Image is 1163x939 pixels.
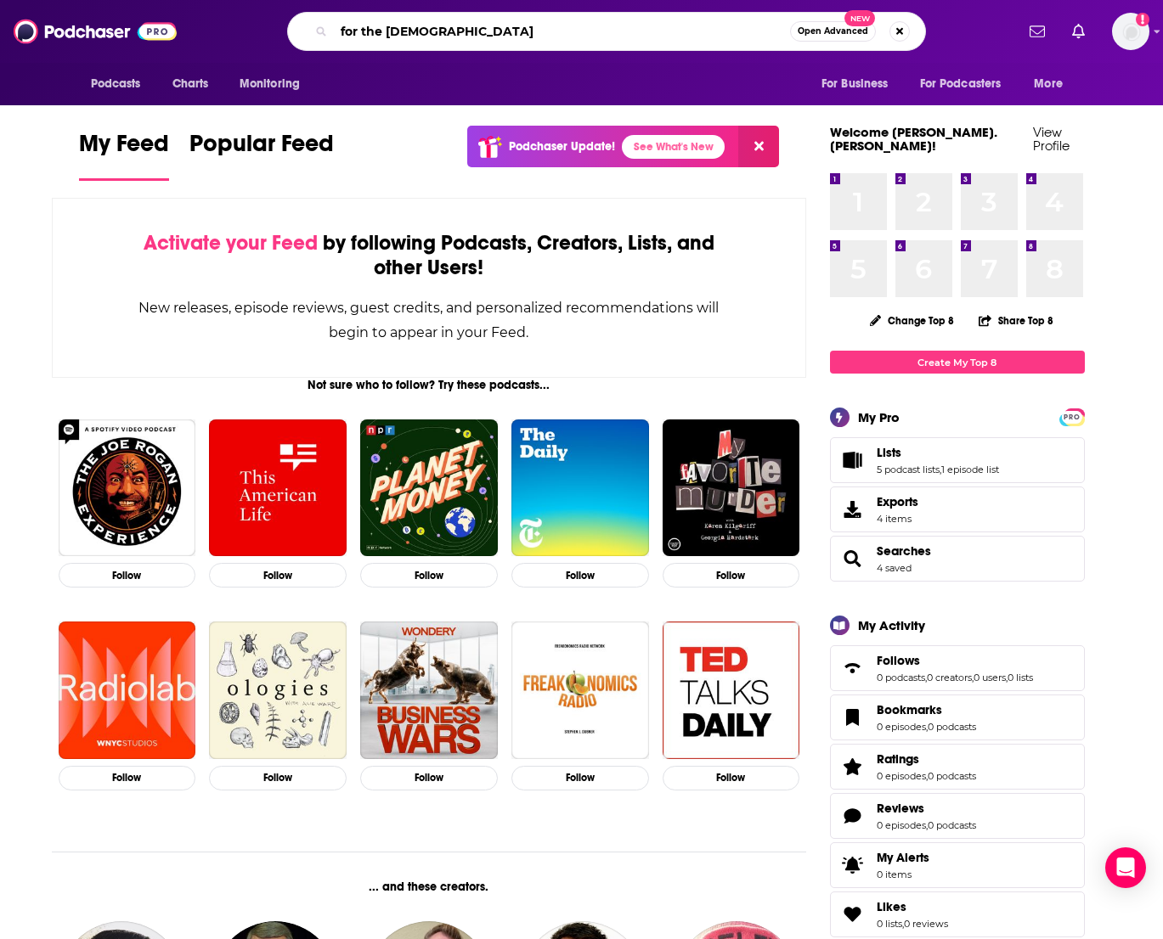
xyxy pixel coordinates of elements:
span: Activate your Feed [144,230,318,256]
img: My Favorite Murder with Karen Kilgariff and Georgia Hardstark [663,419,800,557]
div: Open Intercom Messenger [1105,847,1146,888]
span: My Alerts [836,853,870,877]
img: The Daily [511,419,649,557]
button: Show profile menu [1112,13,1149,50]
a: 0 reviews [904,918,948,930]
a: Likes [877,899,948,914]
img: This American Life [209,419,347,557]
span: Lists [877,445,901,460]
a: My Alerts [830,842,1085,888]
span: More [1034,72,1063,96]
div: My Pro [858,409,900,425]
button: Open AdvancedNew [790,21,876,42]
span: Monitoring [240,72,300,96]
a: 0 podcasts [928,721,976,733]
a: Reviews [836,804,870,828]
div: ... and these creators. [52,880,807,894]
span: , [926,770,928,782]
a: Ologies with Alie Ward [209,621,347,759]
button: open menu [1022,68,1084,100]
a: 0 podcasts [877,672,925,683]
span: Reviews [877,801,924,816]
button: Follow [59,766,196,790]
span: , [925,672,927,683]
a: 0 lists [1008,672,1033,683]
span: Searches [830,536,1085,582]
a: 0 podcasts [928,770,976,782]
a: 0 lists [877,918,902,930]
span: , [972,672,974,683]
span: Popular Feed [189,129,334,168]
a: Follows [836,656,870,680]
span: , [1006,672,1008,683]
img: Planet Money [360,419,498,557]
a: Bookmarks [877,702,976,717]
a: Exports [830,486,1085,532]
a: 0 episodes [877,819,926,831]
span: , [902,918,904,930]
img: The Joe Rogan Experience [59,419,196,557]
a: Ratings [877,751,976,767]
img: Business Wars [360,621,498,759]
a: Searches [836,547,870,571]
button: open menu [810,68,910,100]
a: Lists [836,448,870,472]
button: Follow [511,766,649,790]
span: , [940,464,941,475]
a: Popular Feed [189,129,334,181]
span: PRO [1062,411,1082,424]
button: Follow [360,563,498,588]
span: 4 items [877,513,918,525]
button: Follow [209,563,347,588]
span: Bookmarks [830,694,1085,740]
img: Radiolab [59,621,196,759]
a: 0 creators [927,672,972,683]
div: Not sure who to follow? Try these podcasts... [52,378,807,392]
a: 5 podcast lists [877,464,940,475]
span: Lists [830,437,1085,483]
a: Create My Top 8 [830,351,1085,374]
span: For Podcasters [920,72,1002,96]
button: Follow [663,766,800,790]
div: My Activity [858,617,925,633]
span: Bookmarks [877,702,942,717]
a: Show notifications dropdown [1023,17,1052,46]
a: 1 episode list [941,464,999,475]
button: Share Top 8 [978,304,1054,337]
a: TED Talks Daily [663,621,800,759]
button: Follow [511,563,649,588]
a: Ratings [836,755,870,779]
a: 0 podcasts [928,819,976,831]
a: Show notifications dropdown [1065,17,1092,46]
div: New releases, episode reviews, guest credits, and personalized recommendations will begin to appe... [138,295,721,345]
a: 0 episodes [877,770,926,782]
a: Reviews [877,801,976,816]
span: My Alerts [877,850,929,865]
button: Change Top 8 [860,310,965,331]
span: , [926,721,928,733]
button: Follow [209,766,347,790]
p: Podchaser Update! [509,139,615,154]
span: Ratings [877,751,919,767]
a: See What's New [622,135,725,159]
button: Follow [360,766,498,790]
span: Follows [877,653,920,668]
span: Logged in as heidi.egloff [1112,13,1149,50]
span: Exports [877,494,918,509]
span: Ratings [830,744,1085,790]
a: Likes [836,902,870,926]
a: Searches [877,543,931,559]
a: Freakonomics Radio [511,621,649,759]
div: Search podcasts, credits, & more... [287,12,926,51]
a: Charts [161,68,219,100]
button: Follow [59,563,196,588]
span: Exports [836,498,870,521]
span: Follows [830,645,1085,691]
